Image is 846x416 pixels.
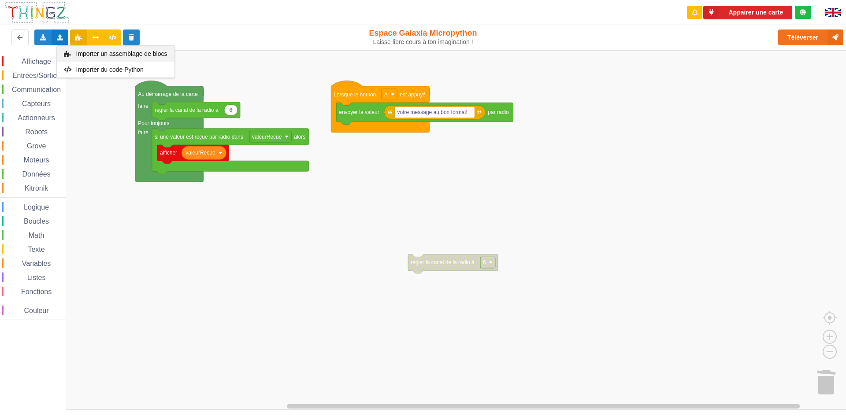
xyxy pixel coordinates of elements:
text: 6 [230,107,233,113]
text: si une valeur est reçue par radio dans [155,133,243,140]
div: Importer un fichier Python [57,62,174,77]
img: gb.png [825,8,841,17]
text: par radio [488,109,509,115]
text: faire [138,103,148,109]
div: Laisse libre cours à ton imagination ! [349,38,497,46]
text: régler la canal de la radio à [155,107,219,113]
span: Entrées/Sorties [11,72,62,79]
text: votre message au bon format! [397,109,468,115]
text: 6 [483,259,486,265]
span: Robots [24,128,49,136]
text: est appuyé [400,91,426,97]
span: Fonctions [20,288,53,295]
span: Capteurs [21,100,52,107]
text: valeurRecue [252,133,282,140]
text: A [384,91,388,97]
button: Téléverser [778,29,843,45]
text: Au démarrage de la carte [138,91,198,97]
button: Appairer une carte [703,6,792,19]
div: Importer un assemblage de blocs en utilisant un fichier au format .blockly [57,46,174,62]
text: valeurRecue [186,150,215,156]
span: Affichage [20,58,52,65]
span: Importer du code Python [76,66,143,73]
text: afficher [160,150,177,156]
span: Moteurs [22,156,51,164]
span: Importer un assemblage de blocs [76,50,167,57]
span: Données [21,170,52,178]
img: thingz_logo.png [4,1,70,24]
span: Kitronik [23,184,49,192]
span: Texte [26,246,46,253]
span: Communication [11,86,62,93]
span: Logique [22,203,50,211]
div: Tu es connecté au serveur de création de Thingz [795,6,811,19]
span: Actionneurs [16,114,56,121]
text: Lorsque le bouton [334,91,376,97]
span: Couleur [23,307,50,314]
span: Grove [26,142,48,150]
text: alors [294,133,305,140]
span: Variables [21,260,52,267]
text: régler la canal de la radio à [411,259,475,265]
text: faire [138,129,148,136]
text: Pour toujours [138,120,169,126]
span: Listes [26,274,47,281]
span: Math [27,232,46,239]
div: Espace Galaxia Micropython [349,28,497,46]
text: envoyer la valeur [339,109,379,115]
span: Boucles [22,217,50,225]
